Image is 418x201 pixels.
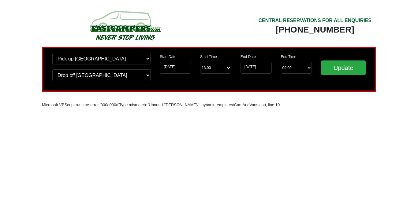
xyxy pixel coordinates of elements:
[67,9,184,42] img: campers-checkout-logo.png
[258,17,371,24] div: CENTRAL RESERVATIONS FOR ALL ENQUIRIES
[90,102,119,107] font: error '800a000d'
[266,102,280,107] font: , line 10
[321,60,366,75] input: Update
[281,54,297,60] label: End Time
[258,24,371,35] div: [PHONE_NUMBER]
[241,62,272,74] input: Return Date
[163,102,266,107] font: /[PERSON_NAME]/_jaybank-templates/CarsAndVans.asp
[241,54,256,60] label: End Date
[160,62,191,74] input: Start Date
[200,54,217,60] label: Start Time
[160,54,176,60] label: Start Date
[42,102,89,107] font: Microsoft VBScript runtime
[119,102,163,107] font: Type mismatch: 'Ubound'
